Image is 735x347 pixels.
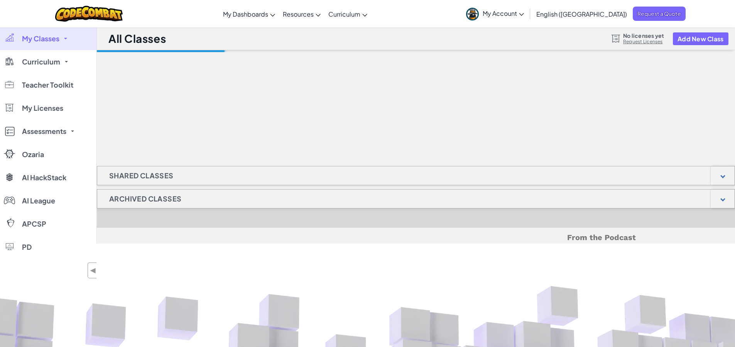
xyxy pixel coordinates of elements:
[90,265,96,276] span: ◀
[223,10,268,18] span: My Dashboards
[466,8,479,20] img: avatar
[196,232,636,244] h5: From the Podcast
[279,3,324,24] a: Resources
[219,3,279,24] a: My Dashboards
[283,10,314,18] span: Resources
[108,31,166,46] h1: All Classes
[97,166,186,185] h1: Shared Classes
[22,58,60,65] span: Curriculum
[673,32,728,45] button: Add New Class
[22,151,44,158] span: Ozaria
[97,189,193,208] h1: Archived Classes
[532,3,631,24] a: English ([GEOGRAPHIC_DATA])
[22,128,66,135] span: Assessments
[22,197,55,204] span: AI League
[623,39,664,45] a: Request Licenses
[22,81,73,88] span: Teacher Toolkit
[324,3,371,24] a: Curriculum
[22,174,66,181] span: AI HackStack
[462,2,528,26] a: My Account
[623,32,664,39] span: No licenses yet
[22,105,63,112] span: My Licenses
[22,35,59,42] span: My Classes
[328,10,360,18] span: Curriculum
[483,9,524,17] span: My Account
[633,7,686,21] a: Request a Quote
[536,10,627,18] span: English ([GEOGRAPHIC_DATA])
[55,6,123,22] img: CodeCombat logo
